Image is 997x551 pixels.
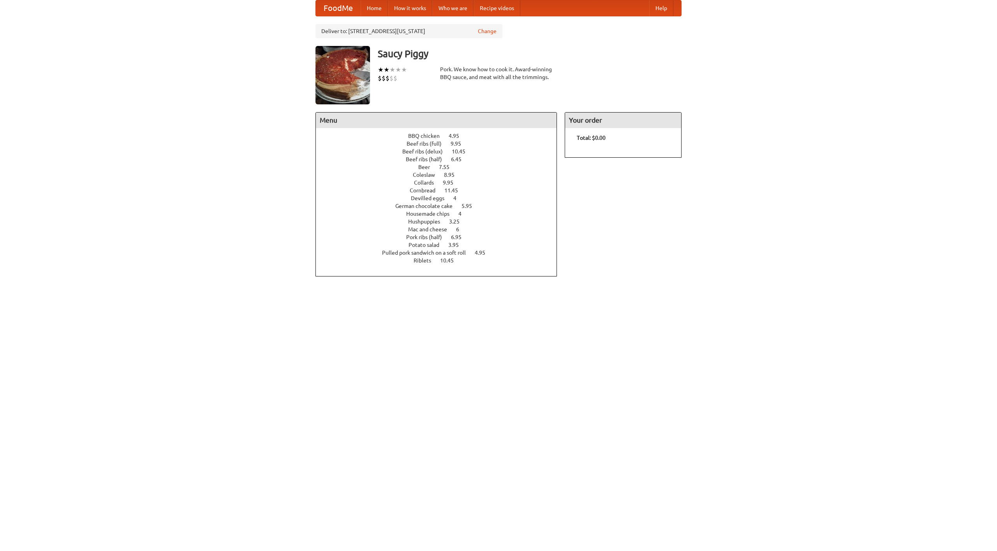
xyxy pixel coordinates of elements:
a: Housemade chips 4 [406,211,476,217]
b: Total: $0.00 [577,135,606,141]
span: 5.95 [462,203,480,209]
span: 3.25 [449,218,467,225]
span: 3.95 [448,242,467,248]
a: Change [478,27,497,35]
h3: Saucy Piggy [378,46,682,62]
span: Riblets [414,257,439,264]
li: $ [378,74,382,83]
a: Home [361,0,388,16]
span: 10.45 [440,257,462,264]
span: 7.55 [439,164,457,170]
a: How it works [388,0,432,16]
li: $ [386,74,389,83]
span: 9.95 [451,141,469,147]
div: Deliver to: [STREET_ADDRESS][US_STATE] [315,24,502,38]
span: Collards [414,180,442,186]
span: 4.95 [449,133,467,139]
span: Pulled pork sandwich on a soft roll [382,250,474,256]
span: 4.95 [475,250,493,256]
a: Potato salad 3.95 [409,242,473,248]
li: ★ [378,65,384,74]
a: Pork ribs (half) 6.95 [406,234,476,240]
span: 10.45 [452,148,473,155]
li: $ [393,74,397,83]
span: Beef ribs (half) [406,156,450,162]
span: 6.45 [451,156,469,162]
span: Devilled eggs [411,195,452,201]
li: ★ [395,65,401,74]
a: BBQ chicken 4.95 [408,133,474,139]
span: Beef ribs (full) [407,141,449,147]
div: Pork. We know how to cook it. Award-winning BBQ sauce, and meat with all the trimmings. [440,65,557,81]
span: 4 [453,195,464,201]
a: Who we are [432,0,474,16]
span: Cornbread [410,187,443,194]
a: FoodMe [316,0,361,16]
li: ★ [384,65,389,74]
span: Mac and cheese [408,226,455,232]
span: BBQ chicken [408,133,447,139]
a: Beer 7.55 [418,164,464,170]
li: $ [382,74,386,83]
span: Potato salad [409,242,447,248]
span: Beer [418,164,438,170]
a: German chocolate cake 5.95 [395,203,486,209]
a: Collards 9.95 [414,180,468,186]
a: Beef ribs (delux) 10.45 [402,148,480,155]
span: 4 [458,211,469,217]
h4: Menu [316,113,557,128]
li: $ [389,74,393,83]
span: 11.45 [444,187,466,194]
span: 8.95 [444,172,462,178]
li: ★ [401,65,407,74]
span: German chocolate cake [395,203,460,209]
span: Housemade chips [406,211,457,217]
a: Help [649,0,673,16]
img: angular.jpg [315,46,370,104]
span: 6 [456,226,467,232]
a: Devilled eggs 4 [411,195,471,201]
span: Hushpuppies [408,218,448,225]
a: Mac and cheese 6 [408,226,474,232]
a: Pulled pork sandwich on a soft roll 4.95 [382,250,500,256]
span: Beef ribs (delux) [402,148,451,155]
li: ★ [389,65,395,74]
span: Coleslaw [413,172,443,178]
a: Recipe videos [474,0,520,16]
a: Riblets 10.45 [414,257,468,264]
span: 6.95 [451,234,469,240]
a: Coleslaw 8.95 [413,172,469,178]
span: 9.95 [443,180,461,186]
a: Beef ribs (full) 9.95 [407,141,476,147]
span: Pork ribs (half) [406,234,450,240]
a: Beef ribs (half) 6.45 [406,156,476,162]
h4: Your order [565,113,681,128]
a: Hushpuppies 3.25 [408,218,474,225]
a: Cornbread 11.45 [410,187,472,194]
